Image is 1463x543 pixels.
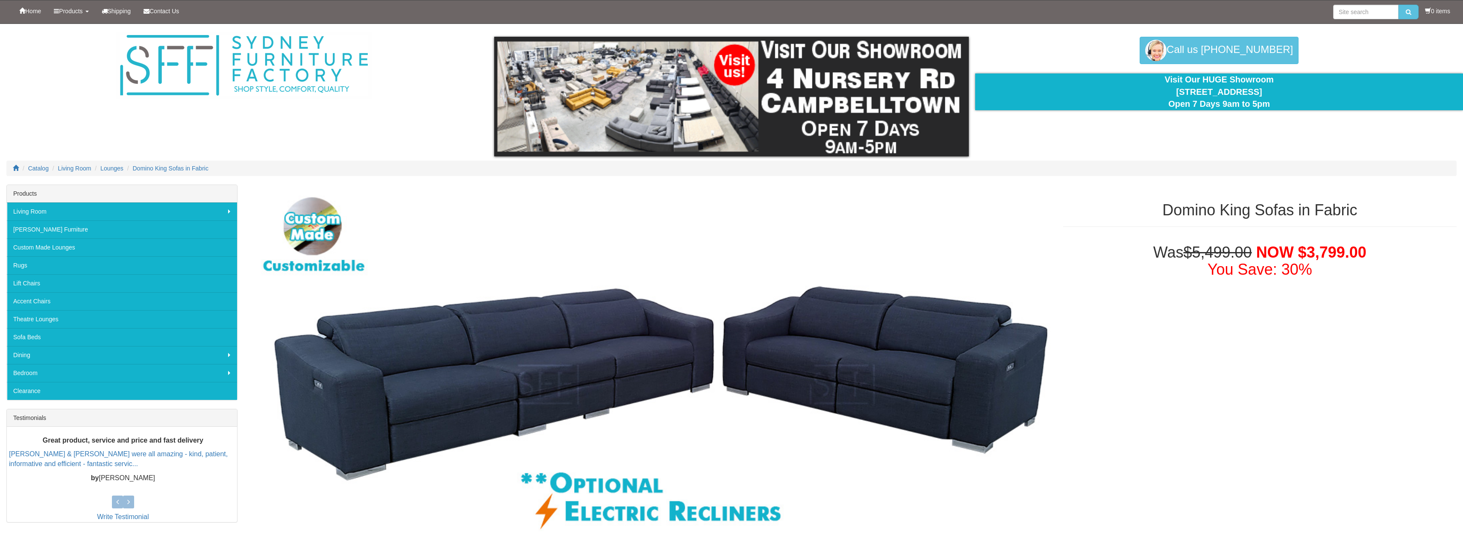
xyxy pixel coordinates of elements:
a: Living Room [58,165,91,172]
del: $5,499.00 [1183,244,1252,261]
h1: Was [1063,244,1457,278]
a: Accent Chairs [7,292,237,310]
img: showroom.gif [494,37,969,156]
a: Lounges [100,165,123,172]
font: You Save: 30% [1208,261,1312,278]
span: NOW $3,799.00 [1256,244,1366,261]
a: Home [13,0,47,22]
li: 0 items [1425,7,1450,15]
a: Rugs [7,256,237,274]
a: [PERSON_NAME] Furniture [7,220,237,238]
a: Shipping [95,0,138,22]
p: [PERSON_NAME] [9,473,237,483]
a: Lift Chairs [7,274,237,292]
a: Domino King Sofas in Fabric [133,165,208,172]
a: Catalog [28,165,49,172]
span: Home [25,8,41,15]
a: Custom Made Lounges [7,238,237,256]
span: Contact Us [150,8,179,15]
a: Bedroom [7,364,237,382]
span: Shipping [108,8,131,15]
a: Theatre Lounges [7,310,237,328]
div: Products [7,185,237,203]
b: by [91,474,99,481]
a: Living Room [7,203,237,220]
a: Dining [7,346,237,364]
span: Products [59,8,82,15]
a: [PERSON_NAME] & [PERSON_NAME] were all amazing - kind, patient, informative and efficient - fanta... [9,451,228,468]
img: Sydney Furniture Factory [116,32,372,99]
a: Products [47,0,95,22]
input: Site search [1333,5,1398,19]
a: Write Testimonial [97,513,149,520]
b: Great product, service and price and fast delivery [43,437,203,444]
a: Clearance [7,382,237,400]
a: Contact Us [137,0,185,22]
div: Visit Our HUGE Showroom [STREET_ADDRESS] Open 7 Days 9am to 5pm [982,73,1457,110]
div: Testimonials [7,409,237,427]
h1: Domino King Sofas in Fabric [1063,202,1457,219]
a: Sofa Beds [7,328,237,346]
